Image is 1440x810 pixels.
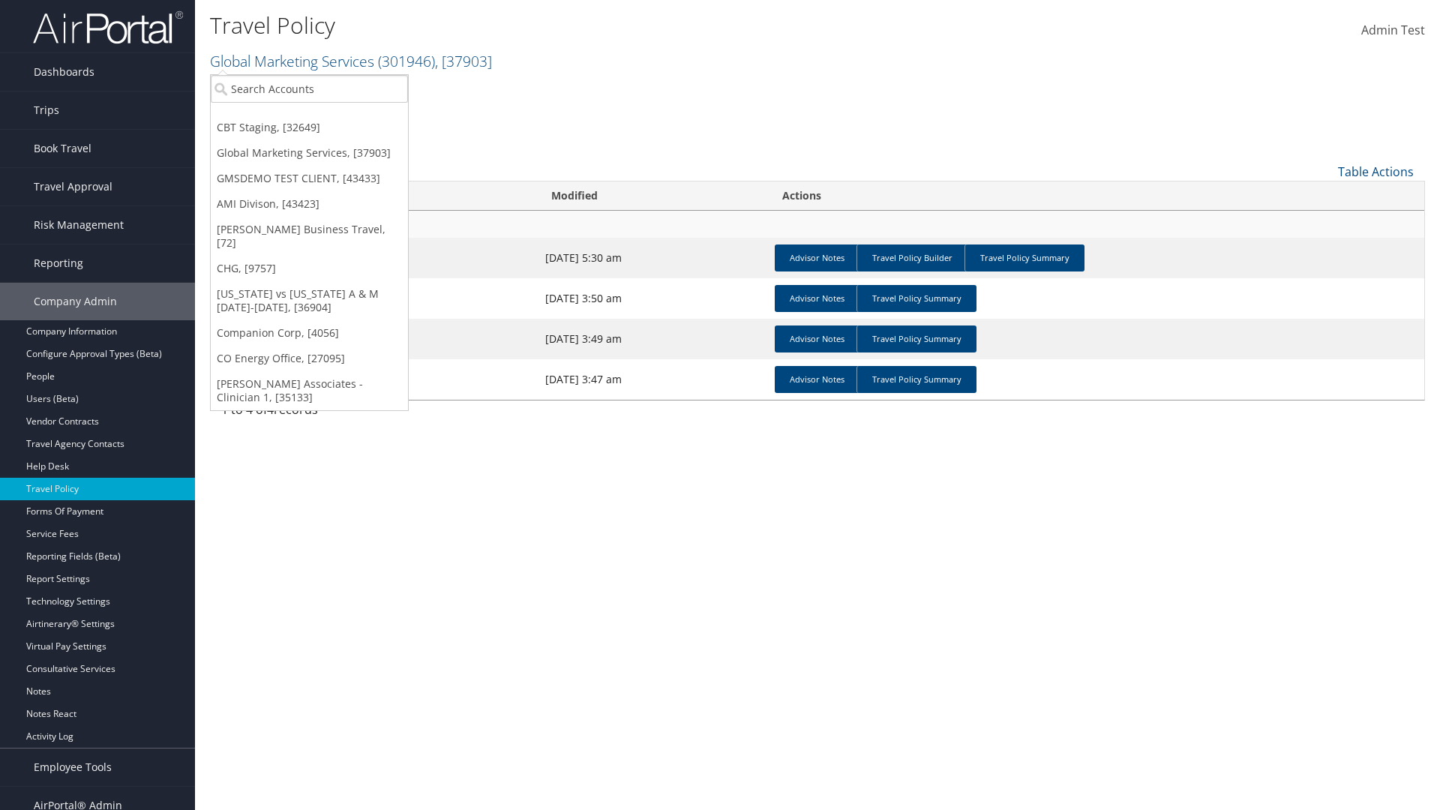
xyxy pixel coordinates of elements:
[34,91,59,129] span: Trips
[775,244,859,271] a: Advisor Notes
[267,401,274,418] span: 4
[538,319,769,359] td: [DATE] 3:49 am
[211,320,408,346] a: Companion Corp, [4056]
[1338,163,1414,180] a: Table Actions
[775,366,859,393] a: Advisor Notes
[769,181,1424,211] th: Actions
[210,51,492,71] a: Global Marketing Services
[211,217,408,256] a: [PERSON_NAME] Business Travel, [72]
[538,181,769,211] th: Modified: activate to sort column ascending
[538,278,769,319] td: [DATE] 3:50 am
[33,10,183,45] img: airportal-logo.png
[775,325,859,352] a: Advisor Notes
[34,168,112,205] span: Travel Approval
[856,244,967,271] a: Travel Policy Builder
[211,211,1424,238] td: Global Marketing Services
[211,140,408,166] a: Global Marketing Services, [37903]
[775,285,859,312] a: Advisor Notes
[964,244,1084,271] a: Travel Policy Summary
[1361,7,1425,54] a: Admin Test
[211,256,408,281] a: CHG, [9757]
[538,359,769,400] td: [DATE] 3:47 am
[538,238,769,278] td: [DATE] 5:30 am
[34,206,124,244] span: Risk Management
[210,10,1020,41] h1: Travel Policy
[34,130,91,167] span: Book Travel
[211,166,408,191] a: GMSDEMO TEST CLIENT, [43433]
[856,285,976,312] a: Travel Policy Summary
[211,346,408,371] a: CO Energy Office, [27095]
[221,400,502,426] div: 1 to 4 of records
[1361,22,1425,38] span: Admin Test
[856,325,976,352] a: Travel Policy Summary
[211,115,408,140] a: CBT Staging, [32649]
[211,191,408,217] a: AMI Divison, [43423]
[211,281,408,320] a: [US_STATE] vs [US_STATE] A & M [DATE]-[DATE], [36904]
[34,748,112,786] span: Employee Tools
[211,371,408,410] a: [PERSON_NAME] Associates - Clinician 1, [35133]
[211,75,408,103] input: Search Accounts
[378,51,435,71] span: ( 301946 )
[34,244,83,282] span: Reporting
[856,366,976,393] a: Travel Policy Summary
[34,53,94,91] span: Dashboards
[435,51,492,71] span: , [ 37903 ]
[34,283,117,320] span: Company Admin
